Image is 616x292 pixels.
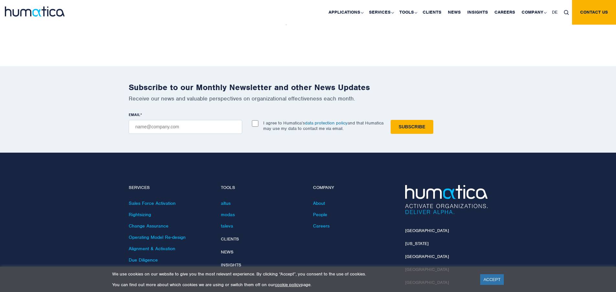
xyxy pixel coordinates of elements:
h4: Tools [221,185,303,191]
a: altus [221,200,231,206]
a: News [221,249,233,255]
input: Subscribe [391,120,433,134]
a: modas [221,212,235,217]
a: Careers [313,223,330,229]
img: search_icon [564,10,569,15]
p: Receive our news and valuable perspectives on organizational effectiveness each month. [129,95,488,102]
a: Operating Model Re-design [129,234,186,240]
h2: Subscribe to our Monthly Newsletter and other News Updates [129,82,488,92]
a: [GEOGRAPHIC_DATA] [405,228,449,233]
a: Clients [221,236,239,242]
a: Insights [221,262,241,268]
a: Due Diligence [129,257,158,263]
a: data protection policy [305,120,348,126]
img: Humatica [405,185,488,214]
a: Change Assurance [129,223,168,229]
span: DE [552,9,557,15]
a: Rightsizing [129,212,151,217]
a: About [313,200,325,206]
a: cookie policy [275,282,301,287]
img: logo [5,6,65,17]
p: You can find out more about which cookies we are using or switch them off on our page. [112,282,472,287]
p: We use cookies on our website to give you the most relevant experience. By clicking “Accept”, you... [112,271,472,277]
input: name@company.com [129,120,242,134]
a: [GEOGRAPHIC_DATA] [405,254,449,259]
a: Alignment & Activation [129,246,175,251]
p: I agree to Humatica’s and that Humatica may use my data to contact me via email. [263,120,384,131]
h4: Services [129,185,211,191]
span: EMAIL [129,112,140,117]
a: People [313,212,327,217]
a: [US_STATE] [405,241,428,246]
input: I agree to Humatica’sdata protection policyand that Humatica may use my data to contact me via em... [252,120,258,127]
a: Sales Force Activation [129,200,176,206]
a: ACCEPT [480,274,504,285]
h4: Company [313,185,395,191]
a: taleva [221,223,233,229]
